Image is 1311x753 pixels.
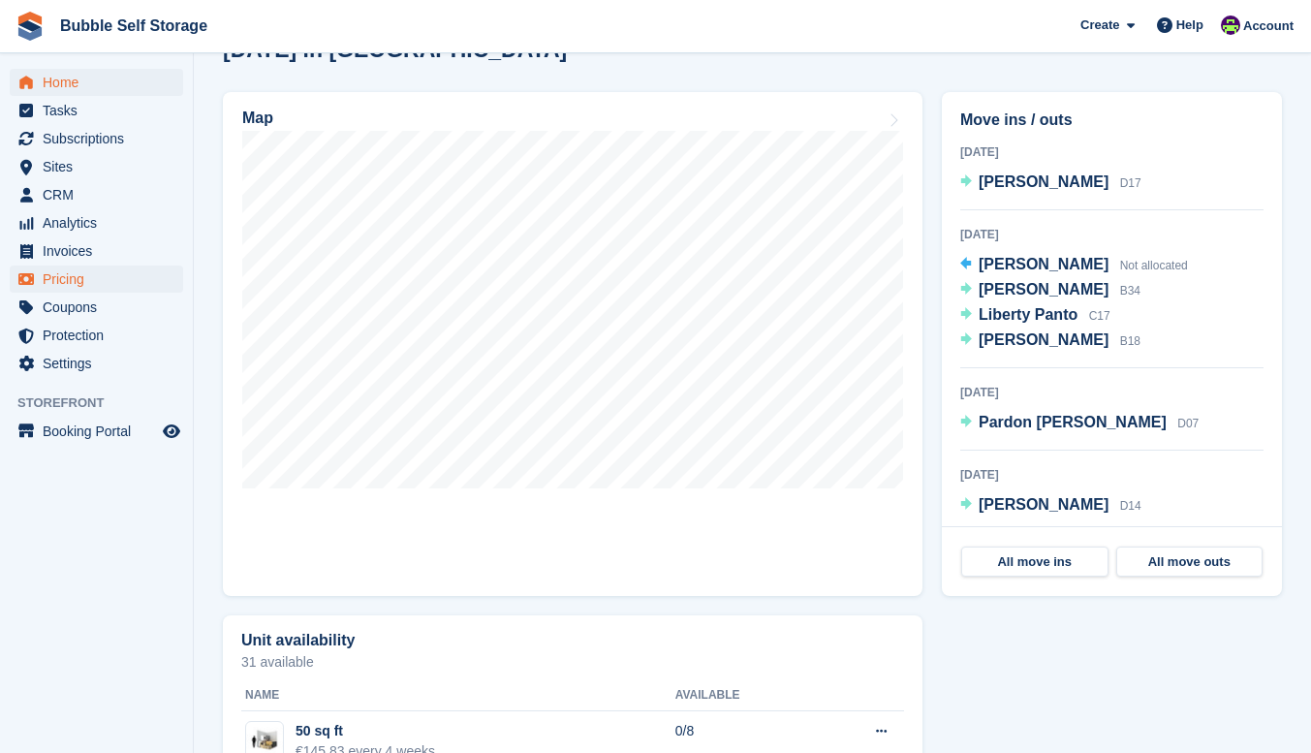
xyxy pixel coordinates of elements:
a: menu [10,266,183,293]
div: [DATE] [960,466,1264,484]
a: Liberty Panto C17 [960,303,1110,329]
a: [PERSON_NAME] D14 [960,493,1141,518]
div: [DATE] [960,143,1264,161]
h2: Move ins / outs [960,109,1264,132]
a: [PERSON_NAME] B34 [960,278,1140,303]
a: [PERSON_NAME] Not allocated [960,253,1188,278]
th: Available [675,680,816,711]
a: Map [223,92,922,596]
a: [PERSON_NAME] D17 [960,171,1141,196]
span: B18 [1120,334,1140,348]
a: menu [10,350,183,377]
span: Coupons [43,294,159,321]
span: Sites [43,153,159,180]
span: Settings [43,350,159,377]
img: Tom Gilmore [1221,16,1240,35]
span: Help [1176,16,1203,35]
a: Pardon [PERSON_NAME] D07 [960,411,1199,436]
span: C17 [1089,309,1110,323]
a: Bubble Self Storage [52,10,215,42]
th: Name [241,680,675,711]
a: menu [10,181,183,208]
a: menu [10,69,183,96]
a: All move outs [1116,547,1264,578]
span: [PERSON_NAME] [979,256,1108,272]
span: Liberty Panto [979,306,1077,323]
div: 50 sq ft [296,721,435,741]
span: D14 [1120,499,1141,513]
h2: Map [242,110,273,127]
span: [PERSON_NAME] [979,173,1108,190]
a: menu [10,418,183,445]
span: Subscriptions [43,125,159,152]
a: menu [10,322,183,349]
span: Account [1243,16,1294,36]
span: Invoices [43,237,159,265]
span: Create [1080,16,1119,35]
span: Booking Portal [43,418,159,445]
a: menu [10,125,183,152]
div: [DATE] [960,384,1264,401]
span: Analytics [43,209,159,236]
span: [PERSON_NAME] [979,496,1108,513]
span: D17 [1120,176,1141,190]
a: Preview store [160,420,183,443]
span: Storefront [17,393,193,413]
a: menu [10,294,183,321]
span: [PERSON_NAME] [979,281,1108,298]
a: All move ins [961,547,1108,578]
span: [PERSON_NAME] [979,331,1108,348]
a: menu [10,153,183,180]
span: CRM [43,181,159,208]
h2: Unit availability [241,632,355,649]
span: Home [43,69,159,96]
span: Pardon [PERSON_NAME] [979,414,1167,430]
span: Not allocated [1120,259,1188,272]
a: [PERSON_NAME] B18 [960,329,1140,354]
span: Protection [43,322,159,349]
div: [DATE] [960,226,1264,243]
span: Tasks [43,97,159,124]
a: menu [10,97,183,124]
a: menu [10,209,183,236]
img: stora-icon-8386f47178a22dfd0bd8f6a31ec36ba5ce8667c1dd55bd0f319d3a0aa187defe.svg [16,12,45,41]
p: 31 available [241,655,904,669]
span: B34 [1120,284,1140,298]
a: menu [10,237,183,265]
span: Pricing [43,266,159,293]
span: D07 [1177,417,1199,430]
